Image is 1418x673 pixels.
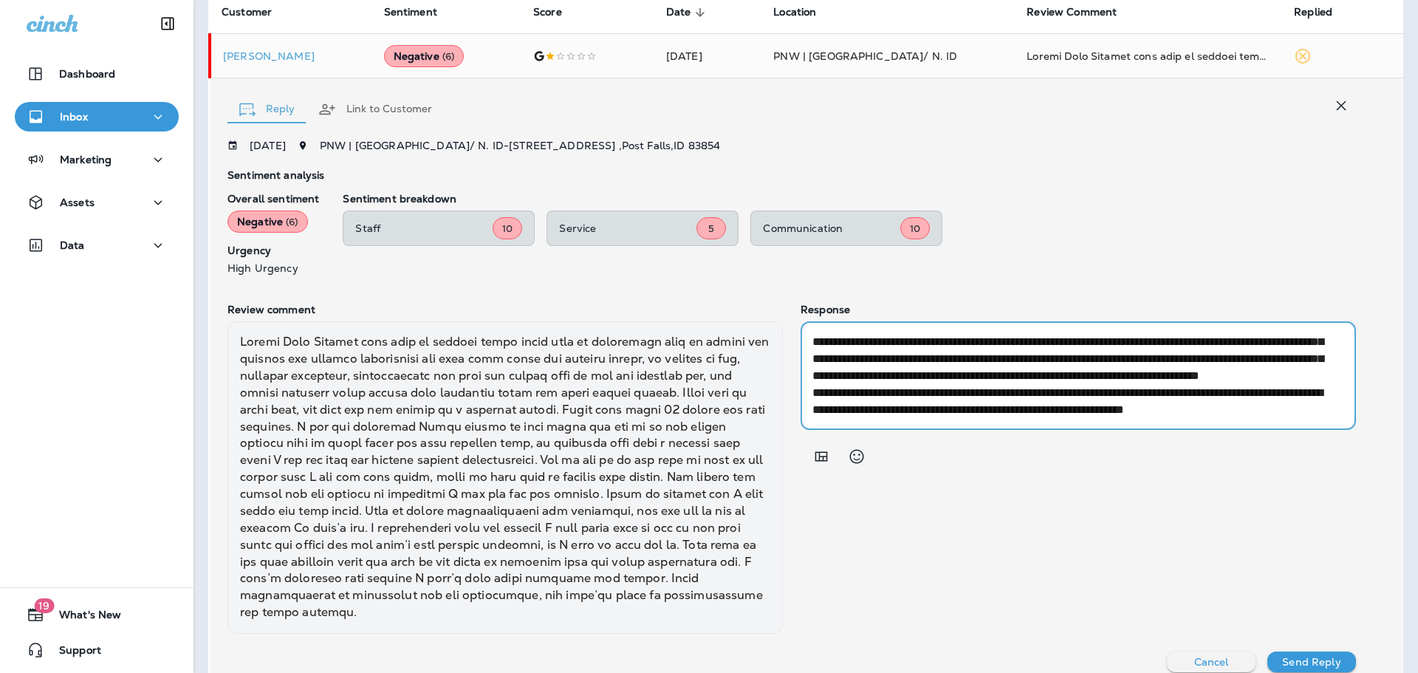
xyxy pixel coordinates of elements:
[806,442,836,471] button: Add in a premade template
[222,6,291,19] span: Customer
[763,222,900,234] p: Communication
[533,6,562,18] span: Score
[320,139,721,152] span: PNW | [GEOGRAPHIC_DATA]/ N. ID - [STREET_ADDRESS] , Post Falls , ID 83854
[1027,6,1117,18] span: Review Comment
[1194,656,1229,668] p: Cancel
[1294,6,1332,18] span: Replied
[654,34,761,78] td: [DATE]
[227,304,783,315] p: Review comment
[44,609,121,626] span: What's New
[708,222,714,235] span: 5
[227,211,308,233] div: Negative
[773,6,816,18] span: Location
[222,6,272,18] span: Customer
[59,68,115,80] p: Dashboard
[666,6,710,19] span: Date
[227,83,306,136] button: Reply
[442,50,454,63] span: ( 6 )
[227,245,319,256] p: Urgency
[1282,656,1340,668] p: Send Reply
[801,304,1356,315] p: Response
[227,262,319,274] p: High Urgency
[147,9,188,38] button: Collapse Sidebar
[1167,652,1256,672] button: Cancel
[15,600,179,629] button: 19What's New
[1027,6,1136,19] span: Review Comment
[666,6,691,18] span: Date
[384,6,456,19] span: Sentiment
[34,598,54,613] span: 19
[384,6,437,18] span: Sentiment
[286,216,298,228] span: ( 6 )
[343,193,1356,205] p: Sentiment breakdown
[533,6,581,19] span: Score
[502,222,513,235] span: 10
[15,102,179,131] button: Inbox
[227,193,319,205] p: Overall sentiment
[842,442,871,471] button: Select an emoji
[1027,49,1270,64] div: Pointe Pest Control came into my private patio space that is frequently used by people and animal...
[15,188,179,217] button: Assets
[910,222,920,235] span: 10
[60,111,88,123] p: Inbox
[15,635,179,665] button: Support
[384,45,465,67] div: Negative
[227,321,783,634] div: Loremi Dolo Sitamet cons adip el seddoei tempo incid utla et doloremagn aliq en admini ven quisno...
[223,50,360,62] p: [PERSON_NAME]
[1267,652,1356,672] button: Send Reply
[773,49,957,63] span: PNW | [GEOGRAPHIC_DATA]/ N. ID
[44,644,101,662] span: Support
[60,197,95,208] p: Assets
[227,169,1356,181] p: Sentiment analysis
[15,230,179,260] button: Data
[306,83,444,136] button: Link to Customer
[1294,6,1352,19] span: Replied
[355,222,493,234] p: Staff
[773,6,835,19] span: Location
[250,140,286,151] p: [DATE]
[559,222,696,234] p: Service
[15,59,179,89] button: Dashboard
[60,154,112,165] p: Marketing
[15,145,179,174] button: Marketing
[60,239,85,251] p: Data
[223,50,360,62] div: Click to view Customer Drawer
